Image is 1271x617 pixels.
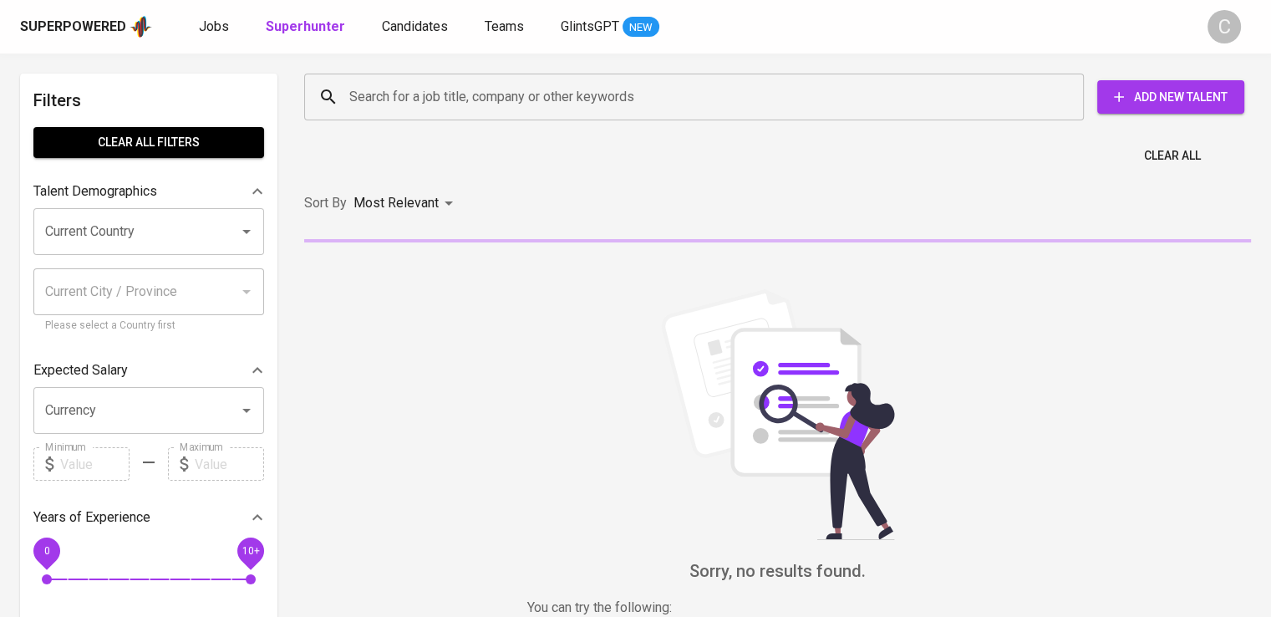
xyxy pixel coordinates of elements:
[33,507,150,528] p: Years of Experience
[382,18,448,34] span: Candidates
[20,14,152,39] a: Superpoweredapp logo
[33,175,264,208] div: Talent Demographics
[561,18,619,34] span: GlintsGPT
[195,447,264,481] input: Value
[353,193,439,213] p: Most Relevant
[33,360,128,380] p: Expected Salary
[33,354,264,387] div: Expected Salary
[1111,87,1231,108] span: Add New Talent
[60,447,130,481] input: Value
[485,18,524,34] span: Teams
[1144,145,1201,166] span: Clear All
[382,17,451,38] a: Candidates
[130,14,152,39] img: app logo
[33,127,264,158] button: Clear All filters
[266,18,345,34] b: Superhunter
[43,545,49,557] span: 0
[266,17,348,38] a: Superhunter
[235,399,258,422] button: Open
[304,193,347,213] p: Sort By
[33,501,264,534] div: Years of Experience
[241,545,259,557] span: 10+
[653,289,903,540] img: file_searching.svg
[353,188,459,219] div: Most Relevant
[623,19,659,36] span: NEW
[45,318,252,334] p: Please select a Country first
[485,17,527,38] a: Teams
[199,17,232,38] a: Jobs
[33,87,264,114] h6: Filters
[1097,80,1244,114] button: Add New Talent
[47,132,251,153] span: Clear All filters
[304,558,1251,584] h6: Sorry, no results found.
[1137,140,1207,171] button: Clear All
[33,181,157,201] p: Talent Demographics
[1207,10,1241,43] div: C
[561,17,659,38] a: GlintsGPT NEW
[20,18,126,37] div: Superpowered
[235,220,258,243] button: Open
[199,18,229,34] span: Jobs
